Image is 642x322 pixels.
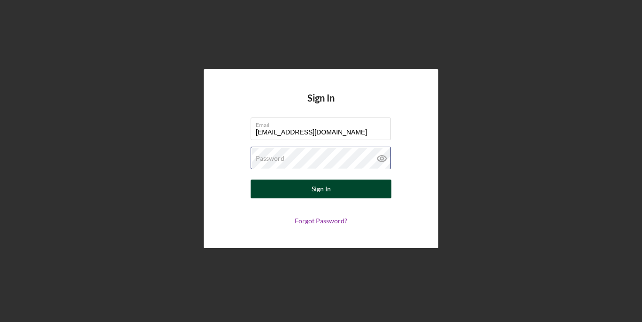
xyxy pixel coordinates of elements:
[256,155,284,162] label: Password
[256,118,391,128] label: Email
[307,93,335,118] h4: Sign In
[295,217,347,225] a: Forgot Password?
[251,180,391,198] button: Sign In
[312,180,331,198] div: Sign In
